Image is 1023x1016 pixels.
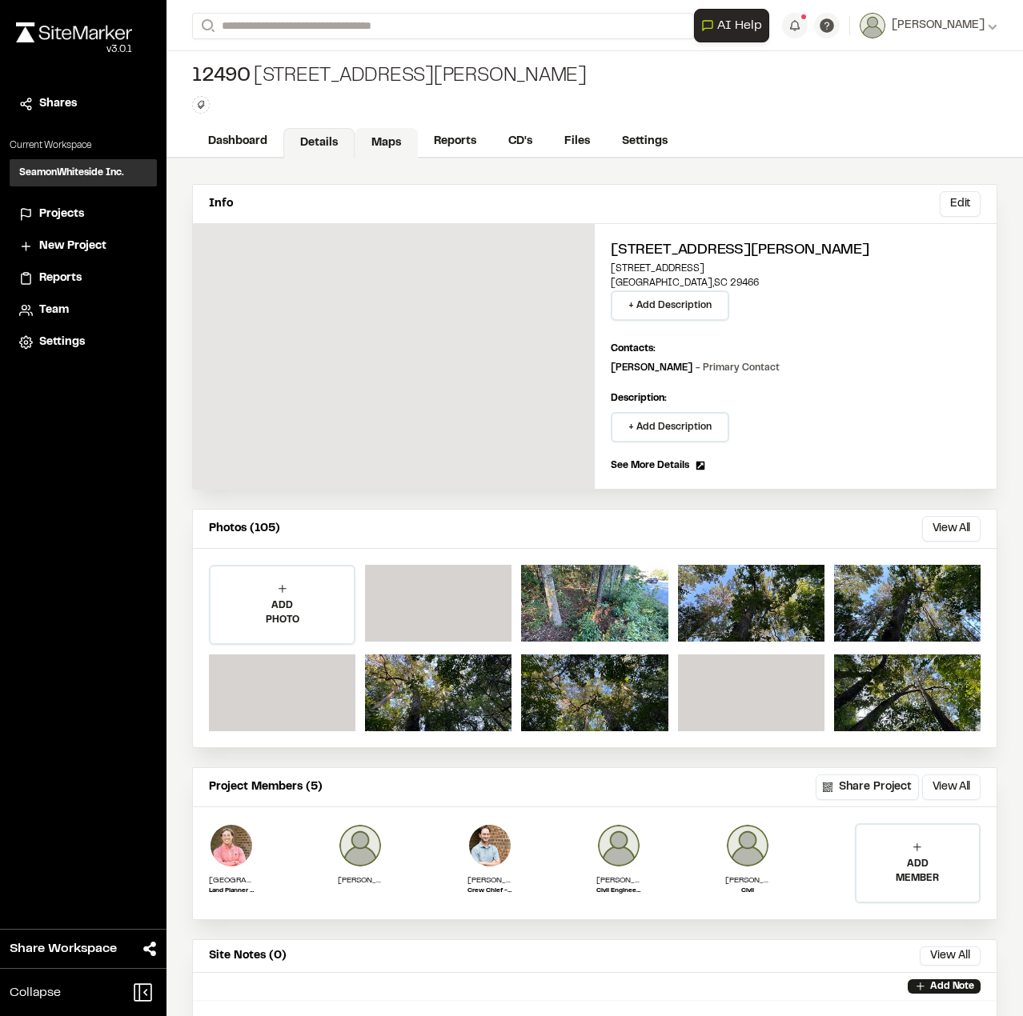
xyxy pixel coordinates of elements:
p: [GEOGRAPHIC_DATA][PERSON_NAME] [209,874,254,886]
p: Civil Engineering Project Manager [596,886,641,896]
img: Paul Peeples [596,823,641,868]
div: [STREET_ADDRESS][PERSON_NAME] [192,64,587,90]
span: [PERSON_NAME] [892,17,985,34]
button: View All [922,774,981,800]
p: [GEOGRAPHIC_DATA] , SC 29466 [611,276,981,290]
p: Current Workspace [10,138,157,153]
a: Settings [19,334,147,351]
p: Civil [725,886,770,896]
img: Kyle Atwood [467,823,512,868]
a: Reports [19,270,147,287]
span: 12490 [192,64,251,90]
p: Add Note [930,979,974,994]
a: CD's [492,126,548,157]
span: Team [39,302,69,319]
button: + Add Description [611,290,729,321]
p: Contacts: [611,342,656,356]
button: View All [920,946,981,966]
button: Edit [940,191,981,217]
img: User [860,13,885,38]
img: rebrand.png [16,22,132,42]
a: Team [19,302,147,319]
p: Site Notes (0) [209,947,287,965]
h3: SeamonWhiteside Inc. [19,166,124,180]
img: trentin herrington [209,823,254,868]
a: Reports [418,126,492,157]
p: Crew Chief - SeamonWhiteside [467,886,512,896]
button: Search [192,13,221,39]
img: Shane Zendrosky [338,823,383,868]
div: Open AI Assistant [694,9,776,42]
a: Dashboard [192,126,283,157]
button: Edit Tags [192,96,210,114]
span: AI Help [717,16,762,35]
div: Oh geez...please don't... [16,42,132,57]
img: Daniel Ethredge [725,823,770,868]
p: Land Planner II [209,886,254,896]
span: Collapse [10,983,61,1002]
span: Reports [39,270,82,287]
a: Details [283,128,355,158]
a: New Project [19,238,147,255]
h2: [STREET_ADDRESS][PERSON_NAME] [611,240,981,262]
span: New Project [39,238,106,255]
button: Open AI Assistant [694,9,769,42]
p: [PERSON_NAME] [467,874,512,886]
a: Shares [19,95,147,113]
p: [PERSON_NAME] [611,361,780,375]
button: View All [922,516,981,542]
a: Files [548,126,606,157]
span: - Primary Contact [696,364,780,372]
p: [PERSON_NAME] [596,874,641,886]
span: Share Workspace [10,939,117,958]
p: Photos (105) [209,520,280,538]
p: [PERSON_NAME] [338,874,383,886]
p: Project Members (5) [209,778,323,796]
p: ADD PHOTO [211,598,354,627]
p: ADD MEMBER [857,857,979,886]
button: Share Project [816,774,919,800]
button: + Add Description [611,412,729,442]
a: Settings [606,126,684,157]
button: [PERSON_NAME] [860,13,997,38]
span: Settings [39,334,85,351]
p: [STREET_ADDRESS] [611,262,981,276]
p: Info [209,195,233,213]
a: Projects [19,206,147,223]
span: Projects [39,206,84,223]
p: [PERSON_NAME] [725,874,770,886]
p: Description: [611,391,981,406]
span: See More Details [611,458,689,473]
a: Maps [355,128,418,158]
span: Shares [39,95,77,113]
